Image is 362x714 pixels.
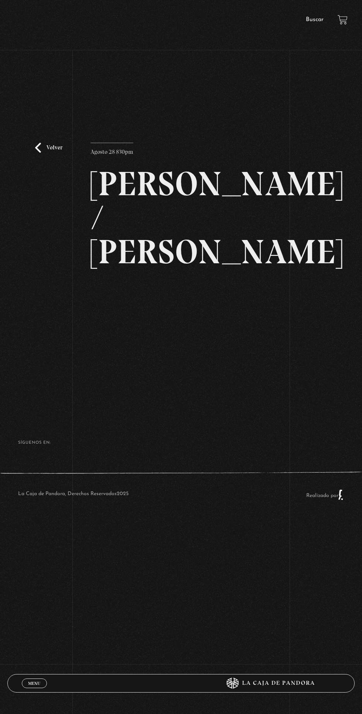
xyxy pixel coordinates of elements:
a: Buscar [306,17,324,23]
a: View your shopping cart [338,15,348,25]
h4: SÍguenos en: [18,441,344,445]
a: Realizado por [306,493,344,498]
h2: [PERSON_NAME] / [PERSON_NAME] [90,167,271,269]
iframe: Dailymotion video player – PROGRAMA EDITADO 29-8 TRUMP-MAD- [90,280,271,382]
p: Agosto 28 830pm [90,143,133,158]
a: Volver [35,143,62,153]
p: La Caja de Pandora, Derechos Reservados 2025 [18,489,129,500]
